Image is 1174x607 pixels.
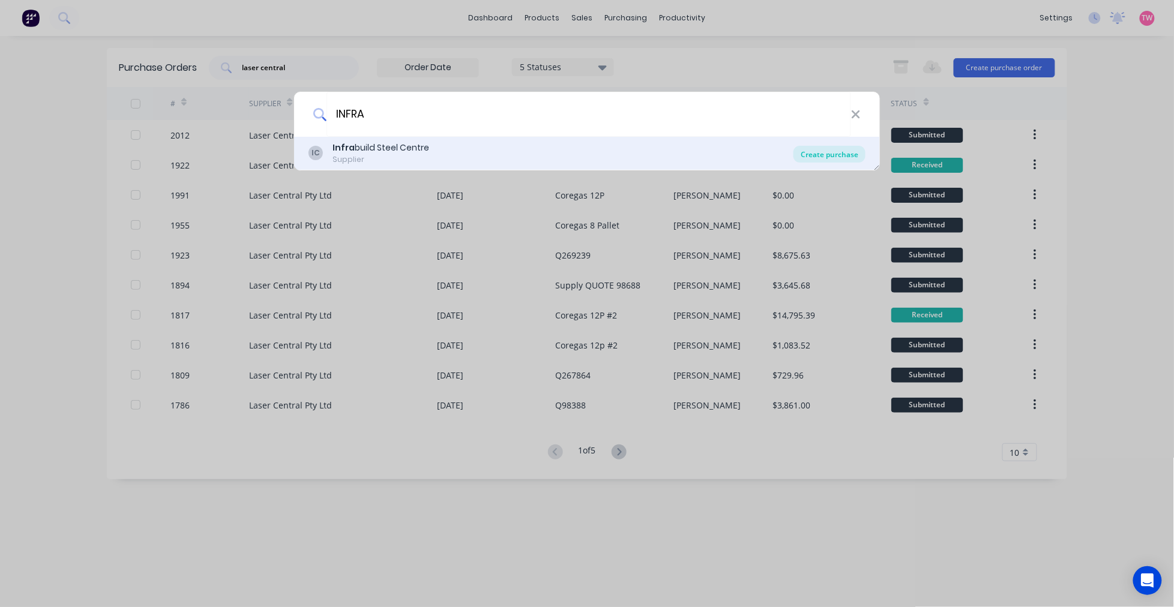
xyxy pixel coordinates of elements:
[333,154,429,165] div: Supplier
[793,146,865,163] div: Create purchase
[309,146,323,160] div: IC
[327,92,851,137] input: Enter a supplier name to create a new order...
[333,142,355,154] b: Infra
[333,142,429,154] div: build Steel Centre
[1133,566,1162,595] div: Open Intercom Messenger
